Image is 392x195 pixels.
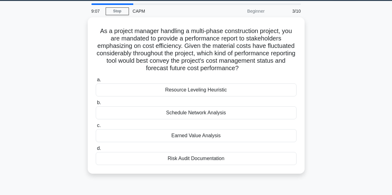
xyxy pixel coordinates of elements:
div: Risk Audit Documentation [96,152,297,165]
span: b. [97,100,101,105]
div: Resource Leveling Heuristic [96,83,297,96]
span: a. [97,77,101,82]
div: 3/10 [268,5,305,17]
h5: As a project manager handling a multi-phase construction project, you are mandated to provide a p... [95,27,297,72]
div: 9:07 [88,5,106,17]
div: CAPM [129,5,214,17]
div: Earned Value Analysis [96,129,297,142]
span: d. [97,146,101,151]
div: Beginner [214,5,268,17]
div: Schedule Network Analysis [96,106,297,119]
span: c. [97,123,101,128]
a: Stop [106,7,129,15]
